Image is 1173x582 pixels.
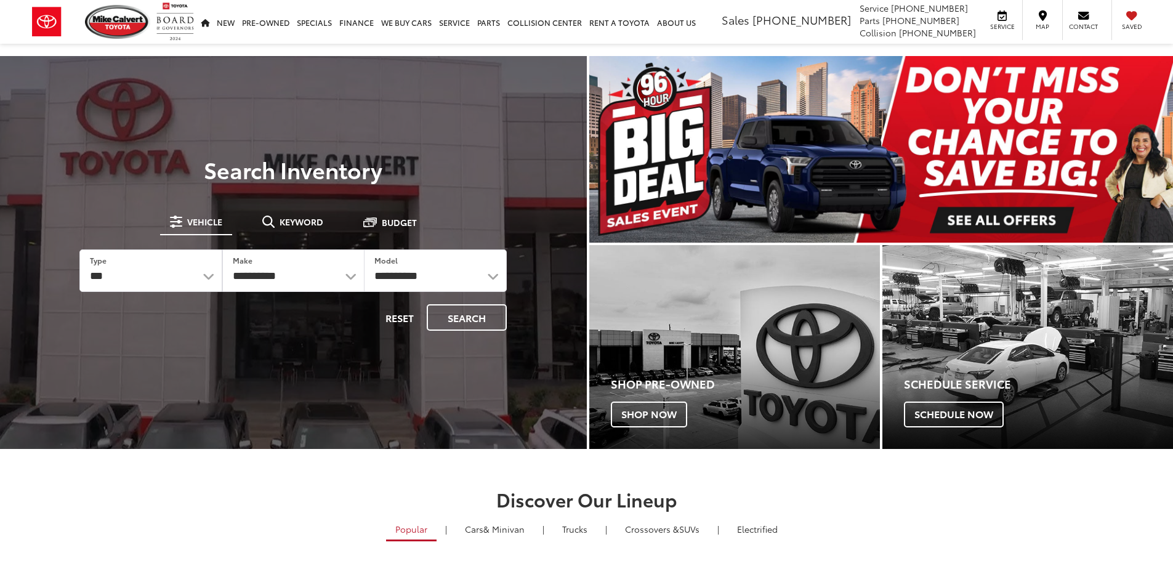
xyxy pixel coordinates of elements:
a: Popular [386,519,437,541]
span: Vehicle [187,217,222,226]
li: | [714,523,722,535]
a: Cars [456,519,534,540]
label: Type [90,255,107,265]
span: Service [860,2,889,14]
li: | [539,523,547,535]
button: Reset [375,304,424,331]
div: Toyota [882,245,1173,449]
div: Toyota [589,245,880,449]
span: Shop Now [611,402,687,427]
span: Crossovers & [625,523,679,535]
span: [PHONE_NUMBER] [752,12,851,28]
span: Map [1029,22,1056,31]
span: Keyword [280,217,323,226]
span: Contact [1069,22,1098,31]
a: Shop Pre-Owned Shop Now [589,245,880,449]
button: Search [427,304,507,331]
a: Trucks [553,519,597,540]
a: SUVs [616,519,709,540]
li: | [602,523,610,535]
h4: Shop Pre-Owned [611,378,880,390]
label: Model [374,255,398,265]
span: Budget [382,218,417,227]
li: | [442,523,450,535]
label: Make [233,255,252,265]
span: Service [988,22,1016,31]
a: Electrified [728,519,787,540]
span: [PHONE_NUMBER] [899,26,976,39]
span: [PHONE_NUMBER] [891,2,968,14]
span: Sales [722,12,749,28]
h3: Search Inventory [52,157,535,182]
h2: Discover Our Lineup [153,489,1021,509]
span: Parts [860,14,880,26]
span: [PHONE_NUMBER] [882,14,959,26]
a: Schedule Service Schedule Now [882,245,1173,449]
span: Schedule Now [904,402,1004,427]
span: & Minivan [483,523,525,535]
h4: Schedule Service [904,378,1173,390]
span: Saved [1118,22,1145,31]
img: Mike Calvert Toyota [85,5,150,39]
span: Collision [860,26,897,39]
